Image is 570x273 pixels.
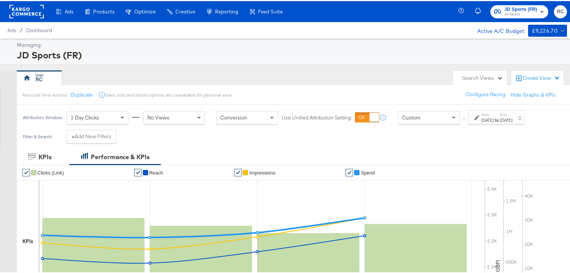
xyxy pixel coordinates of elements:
[500,111,512,116] label: End:
[234,168,242,175] a: ✔
[22,133,53,138] div: Filter & Search:
[175,7,195,13] span: Creative
[215,7,238,13] span: Reporting
[500,116,512,122] div: [DATE]
[282,113,352,120] label: Use Unified Attribution Setting:
[106,91,232,97] div: Save, edit and delete options are unavailable for personal view.
[65,7,73,13] span: Ads
[258,7,283,13] span: Feed Suite
[494,116,500,122] strong: to
[71,90,93,97] button: Duplicate
[505,10,537,16] span: JD Sports
[22,237,33,244] div: KPIs
[469,24,524,35] div: Active A/C Budget
[532,25,558,34] div: £9,226.70
[39,152,52,160] div: KPIs
[460,116,468,119] span: ↑
[220,113,247,120] span: Conversion
[72,132,75,139] strong: +
[361,169,375,175] span: Spend
[481,111,494,116] label: Start:
[554,4,567,17] button: RC
[22,168,30,175] a: ✔
[522,73,560,81] div: Create View
[26,26,52,32] a: Dashboard
[7,26,16,32] span: Ads
[147,113,169,120] span: No Views
[149,169,163,175] span: Reach
[134,7,156,13] span: Optimize
[22,91,68,97] div: Personal View Actions:
[17,48,565,60] div: JD Sports (FR)
[71,113,99,120] span: 1 Day Clicks
[402,113,420,120] span: Custom
[557,6,564,15] span: RC
[36,75,43,82] div: RC
[511,90,556,97] button: Hide Graphs & KPIs
[91,152,150,160] div: Performance & KPIs
[67,129,117,142] button: +Add New Filters
[490,4,549,17] button: JD Sports (FR)JD Sports
[37,169,64,175] span: Clicks (Link)
[460,87,511,100] button: Configure Pacing
[93,7,114,13] span: Products
[134,168,142,175] a: ✔
[16,26,26,32] span: /
[528,24,567,36] button: £9,226.70
[481,116,494,122] div: [DATE]
[17,40,565,48] div: Managing:
[346,168,353,175] a: ✔
[462,73,503,81] div: Search Views
[505,4,537,12] span: JD Sports (FR)
[249,169,275,175] span: Impressions
[22,114,63,119] div: Attribution Window:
